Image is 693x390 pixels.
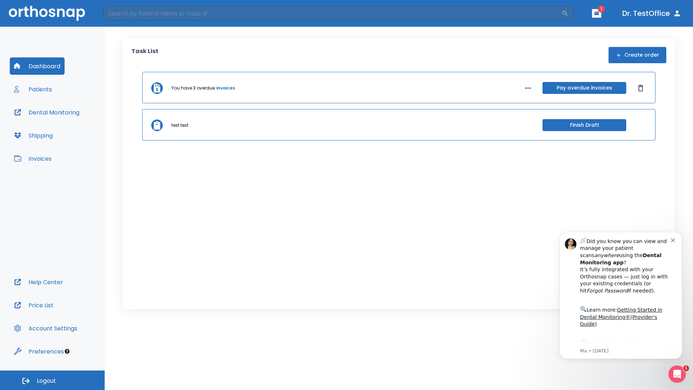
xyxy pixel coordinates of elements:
[216,85,235,91] a: invoices
[542,119,626,131] button: Finish Draft
[598,5,605,13] span: 1
[171,122,188,129] p: test test
[619,7,684,20] button: Dr. TestOffice
[37,377,56,385] span: Logout
[31,122,122,129] p: Message from Ma, sent 4w ago
[10,127,57,144] button: Shipping
[64,348,70,355] div: Tooltip anchor
[10,273,67,291] button: Help Center
[31,113,122,150] div: Download the app: | ​ Let us know if you need help getting started!
[131,47,158,63] p: Task List
[668,365,686,383] iframe: Intercom live chat
[10,343,68,360] button: Preferences
[683,365,689,371] span: 1
[549,225,693,363] iframe: Intercom notifications message
[171,85,215,91] p: You have 3 overdue
[10,57,65,75] button: Dashboard
[609,47,666,63] button: Create order
[10,320,82,337] button: Account Settings
[635,82,646,94] button: Dismiss
[9,6,85,21] img: Orthosnap
[10,81,56,98] button: Patients
[31,115,96,128] a: App Store
[103,6,562,21] input: Search by Patient Name or Case #
[10,150,56,167] button: Invoices
[10,296,58,314] button: Price List
[542,82,626,94] button: Pay overdue invoices
[10,104,84,121] button: Dental Monitoring
[122,11,128,17] button: Dismiss notification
